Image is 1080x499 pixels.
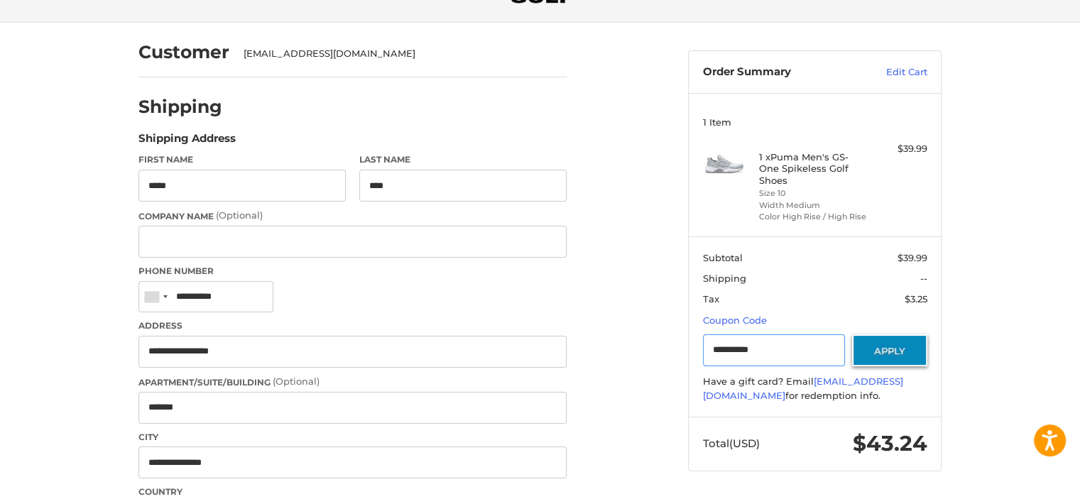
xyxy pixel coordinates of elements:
[138,265,567,278] label: Phone Number
[138,486,567,498] label: Country
[138,319,567,332] label: Address
[852,334,927,366] button: Apply
[703,273,746,284] span: Shipping
[759,199,868,212] li: Width Medium
[963,461,1080,499] iframe: Google Customer Reviews
[759,187,868,199] li: Size 10
[138,375,567,389] label: Apartment/Suite/Building
[703,293,719,305] span: Tax
[244,47,553,61] div: [EMAIL_ADDRESS][DOMAIN_NAME]
[703,375,903,401] a: [EMAIL_ADDRESS][DOMAIN_NAME]
[703,65,856,79] h3: Order Summary
[703,437,760,450] span: Total (USD)
[759,151,868,186] h4: 1 x Puma Men's GS-One Spikeless Golf Shoes
[703,375,927,402] div: Have a gift card? Email for redemption info.
[138,431,567,444] label: City
[703,252,743,263] span: Subtotal
[905,293,927,305] span: $3.25
[359,153,567,166] label: Last Name
[138,41,229,63] h2: Customer
[703,116,927,128] h3: 1 Item
[759,211,868,223] li: Color High Rise / High Rise
[920,273,927,284] span: --
[138,131,236,153] legend: Shipping Address
[273,375,320,387] small: (Optional)
[216,209,263,221] small: (Optional)
[853,430,927,456] span: $43.24
[138,209,567,223] label: Company Name
[856,65,927,79] a: Edit Cart
[138,153,346,166] label: First Name
[871,142,927,156] div: $39.99
[898,252,927,263] span: $39.99
[703,314,767,326] a: Coupon Code
[703,334,846,366] input: Gift Certificate or Coupon Code
[138,96,222,118] h2: Shipping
